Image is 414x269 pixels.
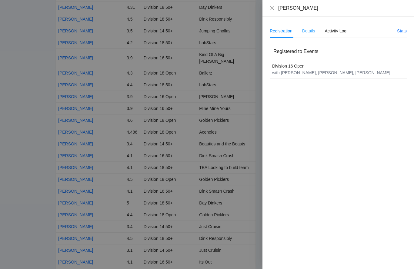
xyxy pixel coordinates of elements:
[397,28,407,33] a: Stats
[270,6,275,11] button: Close
[272,63,399,69] div: Division 16 Open
[272,69,399,76] div: with [PERSON_NAME], [PERSON_NAME], [PERSON_NAME]
[278,5,318,12] div: [PERSON_NAME]
[270,6,275,11] span: close
[325,28,347,34] div: Activity Log
[273,43,403,60] div: Registered to Events
[270,28,292,34] div: Registration
[302,28,315,34] div: Details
